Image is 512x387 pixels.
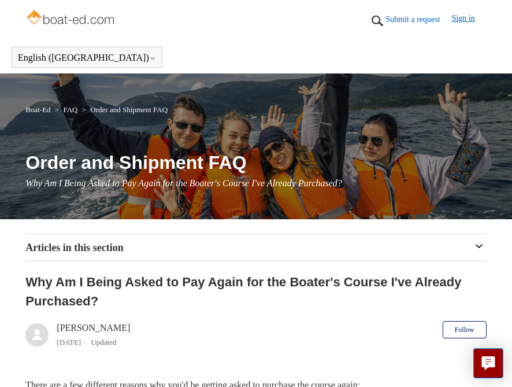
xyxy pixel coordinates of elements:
span: Articles in this section [25,242,123,253]
button: English ([GEOGRAPHIC_DATA]) [18,53,156,63]
a: Sign in [452,12,487,30]
img: Boat-Ed Help Center home page [25,7,117,30]
li: Updated [91,338,116,347]
h2: Why Am I Being Asked to Pay Again for the Boater's Course I've Already Purchased? [25,272,486,311]
img: 01HZPCYTXV3JW8MJV9VD7EMK0H [369,12,386,30]
li: Order and Shipment FAQ [80,105,168,114]
span: Why Am I Being Asked to Pay Again for the Boater's Course I've Already Purchased? [25,178,342,188]
a: Order and Shipment FAQ [90,105,168,114]
li: Boat-Ed [25,105,53,114]
a: Boat-Ed [25,105,50,114]
button: Live chat [473,348,503,378]
h1: Order and Shipment FAQ [25,149,486,176]
button: Follow Article [443,321,487,338]
div: [PERSON_NAME] [57,321,130,349]
a: FAQ [63,105,77,114]
time: 03/01/2024, 15:51 [57,338,81,347]
a: Submit a request [386,13,452,25]
li: FAQ [53,105,80,114]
